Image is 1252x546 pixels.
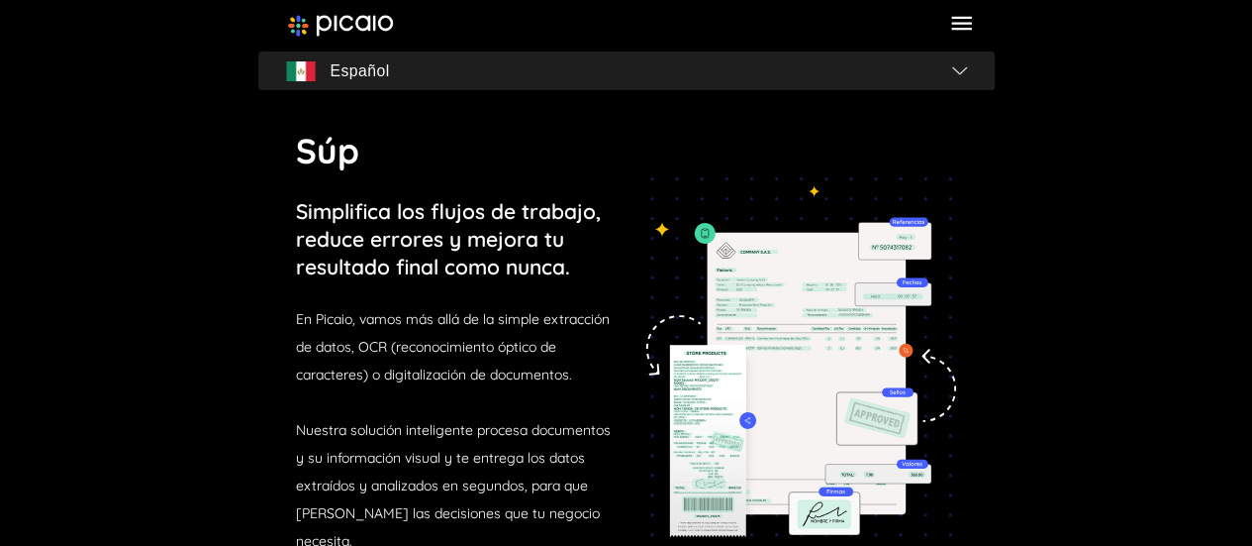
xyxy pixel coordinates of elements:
[288,15,394,37] img: image
[296,310,610,383] span: En Picaio, vamos más allá de la simple extracción de datos, OCR (reconocimiento óptico de caracte...
[952,66,967,74] img: flag
[296,197,601,280] p: Simplifica los flujos de trabajo, reduce errores y mejora tu resultado final como nunca.
[331,57,390,85] span: Español
[258,52,995,91] button: flagEspañolflag
[296,129,359,172] span: Súp
[286,61,316,81] img: flag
